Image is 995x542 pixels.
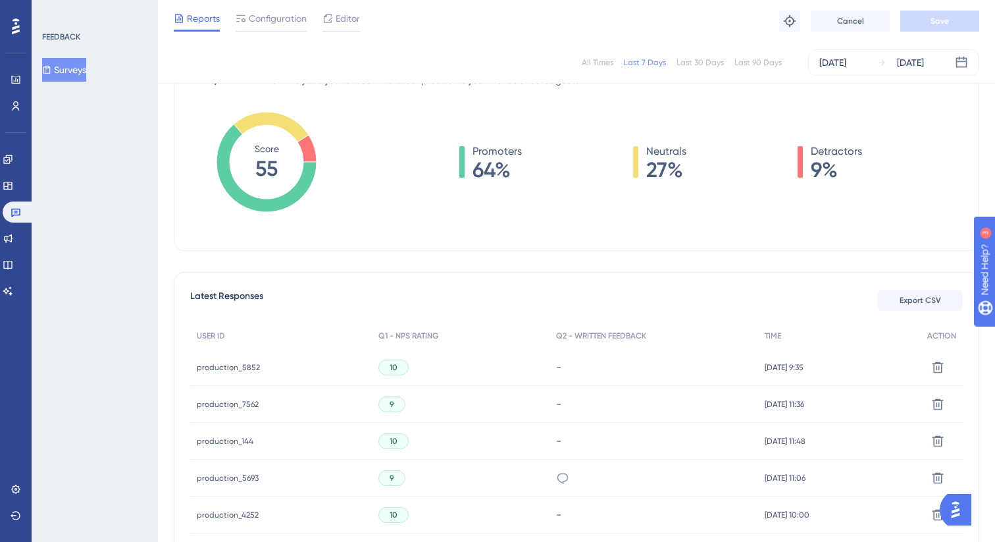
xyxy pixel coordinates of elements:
iframe: UserGuiding AI Assistant Launcher [940,490,979,529]
span: 10 [390,510,397,520]
span: Neutrals [646,144,686,159]
div: [DATE] [897,55,924,70]
span: Cancel [837,16,864,26]
span: [DATE] 10:00 [765,510,809,520]
span: Q1 - NPS RATING [378,331,438,341]
span: 10 [390,436,397,447]
span: USER ID [197,331,225,341]
span: [DATE] 11:36 [765,399,804,410]
span: production_7562 [197,399,259,410]
span: 10 [390,362,397,373]
span: Reports [187,11,220,26]
span: [DATE] 11:06 [765,473,805,483]
span: Promoters [472,144,522,159]
span: 9 [390,473,394,483]
tspan: 55 [255,156,278,181]
span: Detractors [811,144,862,159]
span: ACTION [927,331,956,341]
span: [DATE] 9:35 [765,362,804,373]
span: Editor [336,11,360,26]
span: production_144 [197,436,253,447]
tspan: Score [255,144,279,154]
span: TIME [765,331,781,341]
button: Export CSV [877,290,963,311]
span: Save [931,16,949,26]
span: Export CSV [900,295,941,306]
div: FEEDBACK [42,32,80,42]
div: Last 30 Days [676,57,724,68]
div: - [556,398,752,410]
span: Need Help? [31,3,82,19]
div: 3 [91,7,95,17]
button: Surveys [42,58,86,82]
div: Last 90 Days [734,57,782,68]
button: Save [900,11,979,32]
div: - [556,508,752,521]
span: production_5693 [197,473,259,483]
div: All Times [582,57,613,68]
div: - [556,435,752,447]
span: Configuration [249,11,307,26]
button: Cancel [811,11,890,32]
span: [DATE] 11:48 [765,436,805,447]
span: 64% [472,159,522,180]
div: Last 7 Days [624,57,666,68]
span: 9 [390,399,394,410]
span: 27% [646,159,686,180]
span: 9% [811,159,862,180]
span: Q2 - WRITTEN FEEDBACK [556,331,646,341]
span: production_4252 [197,510,259,520]
div: - [556,361,752,373]
div: [DATE] [819,55,846,70]
span: production_5852 [197,362,260,373]
span: Latest Responses [190,288,263,312]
